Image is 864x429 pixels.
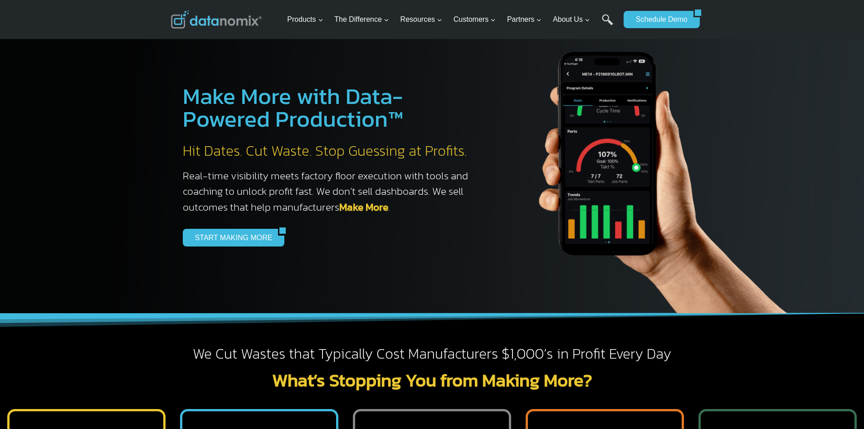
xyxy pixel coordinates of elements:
[624,11,693,28] a: Schedule Demo
[171,371,693,389] h2: What’s Stopping You from Making More?
[183,142,478,161] h2: Hit Dates. Cut Waste. Stop Guessing at Profits.
[334,14,389,25] span: The Difference
[602,14,613,35] a: Search
[171,345,693,364] h2: We Cut Wastes that Typically Cost Manufacturers $1,000’s in Profit Every Day
[507,14,542,25] span: Partners
[339,199,388,215] a: Make More
[454,14,496,25] span: Customers
[553,14,590,25] span: About Us
[183,168,478,215] h3: Real-time visibility meets factory floor execution with tools and coaching to unlock profit fast....
[5,268,150,424] iframe: Popup CTA
[400,14,442,25] span: Resources
[171,10,262,29] img: Datanomix
[183,85,478,130] h1: Make More with Data-Powered Production™
[183,229,278,246] a: START MAKING MORE
[283,5,619,35] nav: Primary Navigation
[287,14,323,25] span: Products
[496,18,813,313] img: The Datanoix Mobile App available on Android and iOS Devices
